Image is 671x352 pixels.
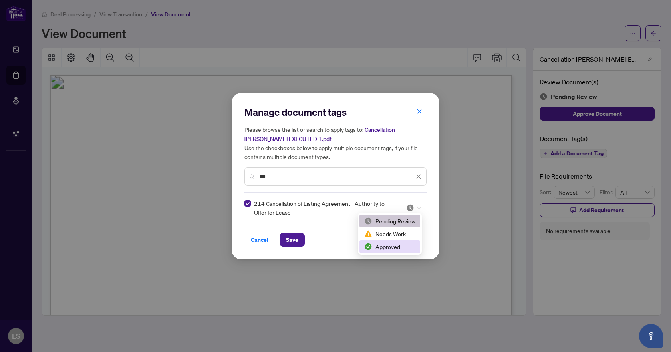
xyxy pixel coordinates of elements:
span: Save [286,233,298,246]
div: Pending Review [359,215,420,227]
button: Cancel [244,233,275,247]
button: Save [280,233,305,247]
img: status [364,217,372,225]
span: Pending Review [406,204,421,212]
img: status [364,243,372,251]
img: status [406,204,414,212]
div: Pending Review [364,217,415,225]
button: Open asap [639,324,663,348]
div: Approved [359,240,420,253]
h5: Please browse the list or search to apply tags to: Use the checkboxes below to apply multiple doc... [244,125,427,161]
span: close [416,174,421,179]
img: status [364,230,372,238]
span: close [417,109,422,114]
span: Cancellation [PERSON_NAME] EXECUTED 1.pdf [244,126,395,143]
span: 214 Cancellation of Listing Agreement - Authority to Offer for Lease [254,199,397,217]
div: Approved [364,242,415,251]
span: Cancel [251,233,268,246]
div: Needs Work [359,227,420,240]
h2: Manage document tags [244,106,427,119]
div: Needs Work [364,229,415,238]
